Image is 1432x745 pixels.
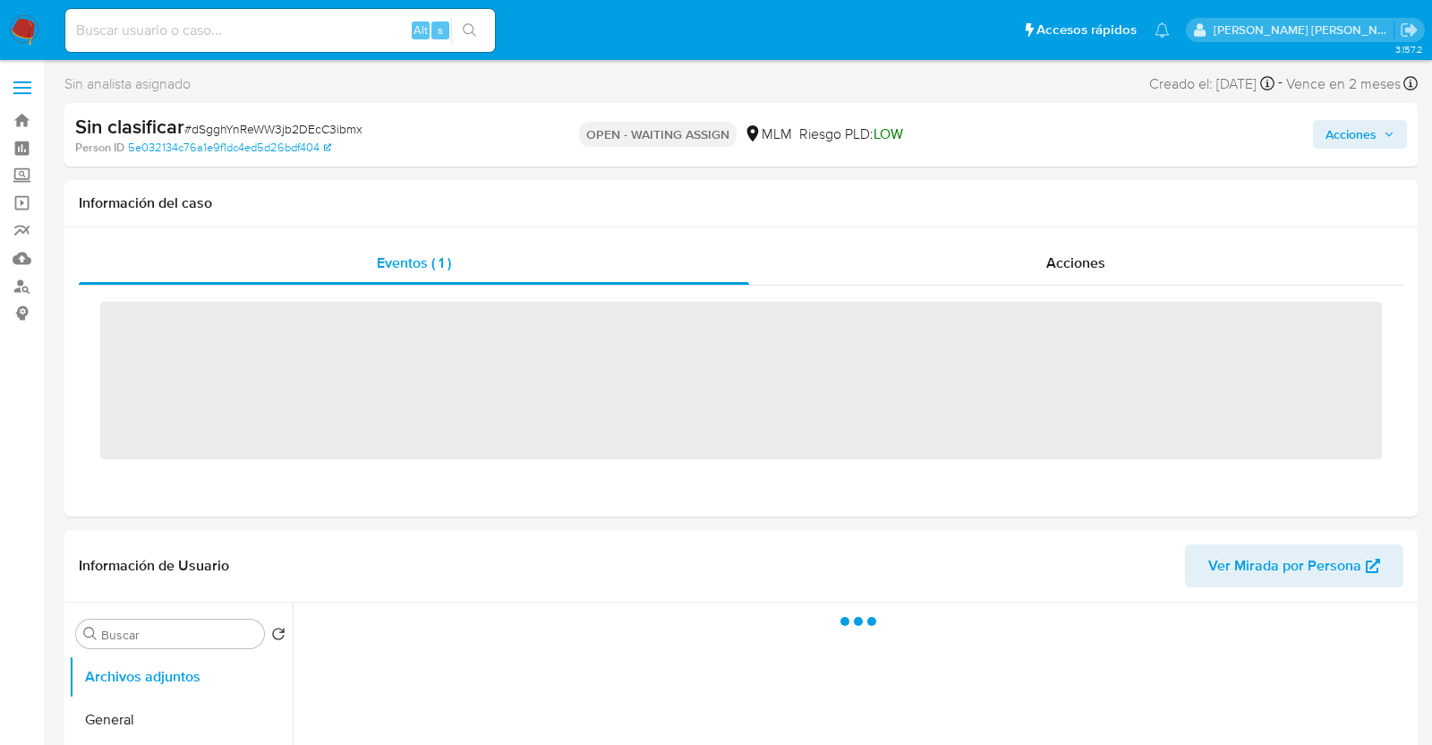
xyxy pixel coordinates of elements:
b: Person ID [75,140,124,156]
span: Acciones [1046,253,1105,273]
button: Archivos adjuntos [69,655,293,698]
input: Buscar usuario o caso... [65,19,495,42]
a: 5e032134c76a1e9f1dc4ed5d26bdf404 [128,140,331,156]
button: General [69,698,293,741]
span: Vence en 2 meses [1286,74,1401,94]
button: Volver al orden por defecto [271,627,286,647]
div: Creado el: [DATE] [1149,72,1274,96]
span: LOW [874,124,903,144]
span: Alt [413,21,428,39]
b: Sin clasificar [75,112,184,141]
span: s [438,21,443,39]
h1: Información del caso [79,194,1403,212]
span: Ver Mirada por Persona [1208,544,1361,587]
div: MLM [744,124,792,144]
span: - [1278,72,1283,96]
p: baltazar.cabreradupeyron@mercadolibre.com.mx [1214,21,1394,39]
span: # dSgghYnReWW3jb2DEcC3ibmx [184,120,362,138]
button: Ver Mirada por Persona [1185,544,1403,587]
span: Eventos ( 1 ) [377,253,451,273]
span: Accesos rápidos [1036,21,1137,39]
button: Acciones [1313,120,1407,149]
span: ‌ [100,302,1382,459]
span: Riesgo PLD: [799,124,903,144]
a: Notificaciones [1155,22,1170,38]
button: Buscar [83,627,98,641]
button: search-icon [451,18,488,43]
input: Buscar [101,627,257,643]
span: Acciones [1325,120,1377,149]
h1: Información de Usuario [79,557,229,575]
span: Sin analista asignado [64,74,191,94]
p: OPEN - WAITING ASSIGN [579,122,737,147]
a: Salir [1400,21,1419,39]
